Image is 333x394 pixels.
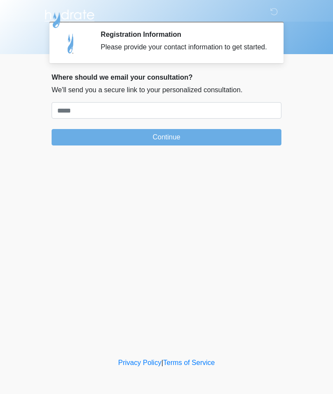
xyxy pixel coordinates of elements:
[118,359,162,366] a: Privacy Policy
[43,6,96,29] img: Hydrate IV Bar - Arcadia Logo
[52,129,281,145] button: Continue
[161,359,163,366] a: |
[163,359,215,366] a: Terms of Service
[101,42,268,52] div: Please provide your contact information to get started.
[52,85,281,95] p: We'll send you a secure link to your personalized consultation.
[58,30,84,56] img: Agent Avatar
[52,73,281,81] h2: Where should we email your consultation?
